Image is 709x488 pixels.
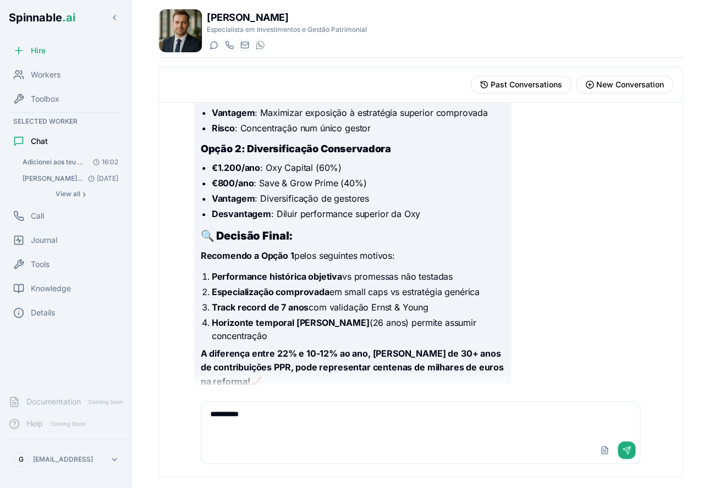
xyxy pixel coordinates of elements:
[212,192,505,205] li: : Diversificação de gestores
[201,250,294,261] strong: Recomendo a Opção 1
[207,38,220,52] button: Start a chat with Paul Santos
[491,79,562,90] span: Past Conversations
[18,187,123,201] button: Show all conversations
[31,283,71,294] span: Knowledge
[201,249,505,263] p: pelos seguintes motivos:
[207,10,367,25] h1: [PERSON_NAME]
[212,270,505,283] li: vs promessas não testadas
[26,418,43,429] span: Help
[576,76,673,93] button: Start new conversation
[212,302,309,313] strong: Track record de 7 anos
[31,45,46,56] span: Hire
[253,38,266,52] button: WhatsApp
[201,229,293,242] strong: 🔍 Decisão Final:
[26,396,81,407] span: Documentation
[212,123,235,134] strong: Risco
[47,419,89,429] span: Coming Soon
[31,259,50,270] span: Tools
[256,41,265,49] img: WhatsApp
[31,235,57,246] span: Journal
[159,9,202,52] img: Paul Santos
[9,448,123,470] button: G[EMAIL_ADDRESS]
[212,176,505,190] li: : Save & Grow Prime (40%)
[84,174,118,183] span: [DATE]
[18,154,123,170] button: Open conversation: Adicionei aos teu knowledge, documentos sobre o PPR da Oxy Capital e sobre o P...
[222,38,235,52] button: Start a call with Paul Santos
[31,210,44,221] span: Call
[4,115,128,128] div: Selected Worker
[212,271,342,282] strong: Performance histórica objetiva
[83,190,86,198] span: ›
[201,348,504,387] strong: A diferença entre 22% e 10-12% ao ano, [PERSON_NAME] de 30+ anos de contribuições PPR, pode repre...
[62,11,75,24] span: .ai
[201,143,391,154] strong: Opção 2: Diversificação Conservadora
[212,178,254,188] strong: €800/ano
[23,158,85,167] span: Adicionei aos teu knowledge, documentos sobre o PPR da Oxy Capital e sobre o PPR da Casa de inves...
[596,79,664,90] span: New Conversation
[212,193,255,204] strong: Vantagem
[212,208,271,219] strong: Desvantagem
[31,93,59,104] span: Toolbox
[212,316,505,342] li: (26 anos) permite assumir concentração
[212,285,505,298] li: em small caps vs estratégia genérica
[212,106,505,119] li: : Maximizar exposição à estratégia superior comprovada
[56,190,80,198] span: View all
[212,207,505,220] li: : Diluir performance superior da Oxy
[212,107,255,118] strong: Vantagem
[470,76,571,93] button: View past conversations
[31,69,61,80] span: Workers
[212,162,260,173] strong: €1.200/ano
[31,307,55,318] span: Details
[18,171,123,186] button: Open conversation: Olá Paul! Por favor cria um gdoc com as tuas propostas de investimentos. Talve...
[212,161,505,174] li: : Oxy Capital (60%)
[238,38,251,52] button: Send email to paul.santos@getspinnable.ai
[212,317,370,328] strong: Horizonte temporal [PERSON_NAME]
[212,301,505,314] li: com validação Ernst & Young
[207,25,367,34] p: Especialista em Investimentos e Gestão Patrimonial
[212,121,505,135] li: : Concentração num único gestor
[201,347,505,389] p: 📈
[212,286,329,297] strong: Especialização comprovada
[85,397,127,407] span: Coming Soon
[31,136,48,147] span: Chat
[23,174,84,183] span: Olá Paul! Por favor cria um gdoc com as tuas propostas de investimentos. Talvez as maiores oportu...
[33,455,93,464] p: [EMAIL_ADDRESS]
[9,11,75,24] span: Spinnable
[19,455,24,464] span: G
[89,158,118,167] span: 16:02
